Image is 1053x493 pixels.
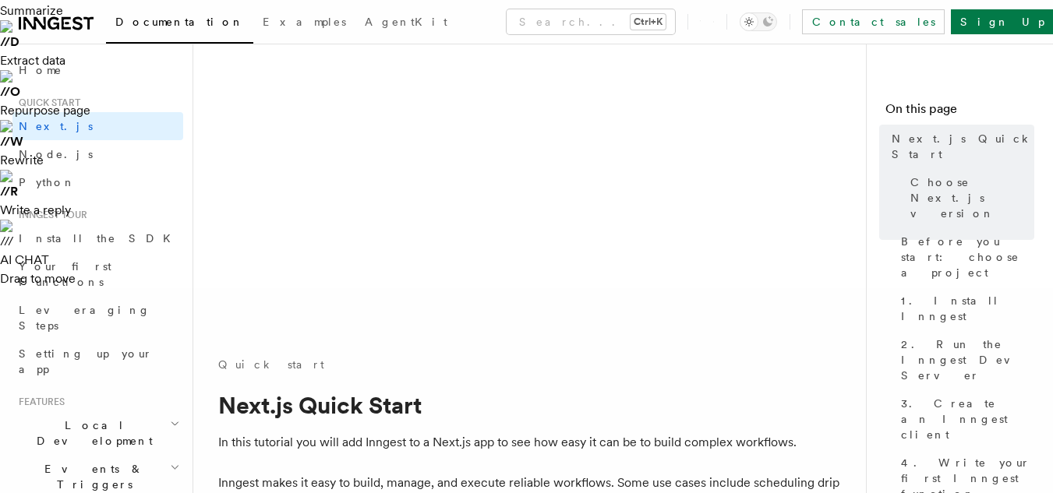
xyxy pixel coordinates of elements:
span: 1. Install Inngest [901,293,1034,324]
a: Quick start [218,357,324,372]
span: Setting up your app [19,347,153,375]
span: Features [12,396,65,408]
span: 2. Run the Inngest Dev Server [901,336,1034,383]
p: In this tutorial you will add Inngest to a Next.js app to see how easy it can be to build complex... [218,431,842,453]
a: 1. Install Inngest [895,287,1034,330]
h1: Next.js Quick Start [218,391,842,419]
a: Setting up your app [12,340,183,383]
span: Local Development [12,417,170,449]
span: Events & Triggers [12,461,170,492]
a: 3. Create an Inngest client [895,389,1034,449]
a: Leveraging Steps [12,296,183,340]
span: Leveraging Steps [19,304,150,332]
a: 2. Run the Inngest Dev Server [895,330,1034,389]
span: 3. Create an Inngest client [901,396,1034,442]
button: Local Development [12,411,183,455]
